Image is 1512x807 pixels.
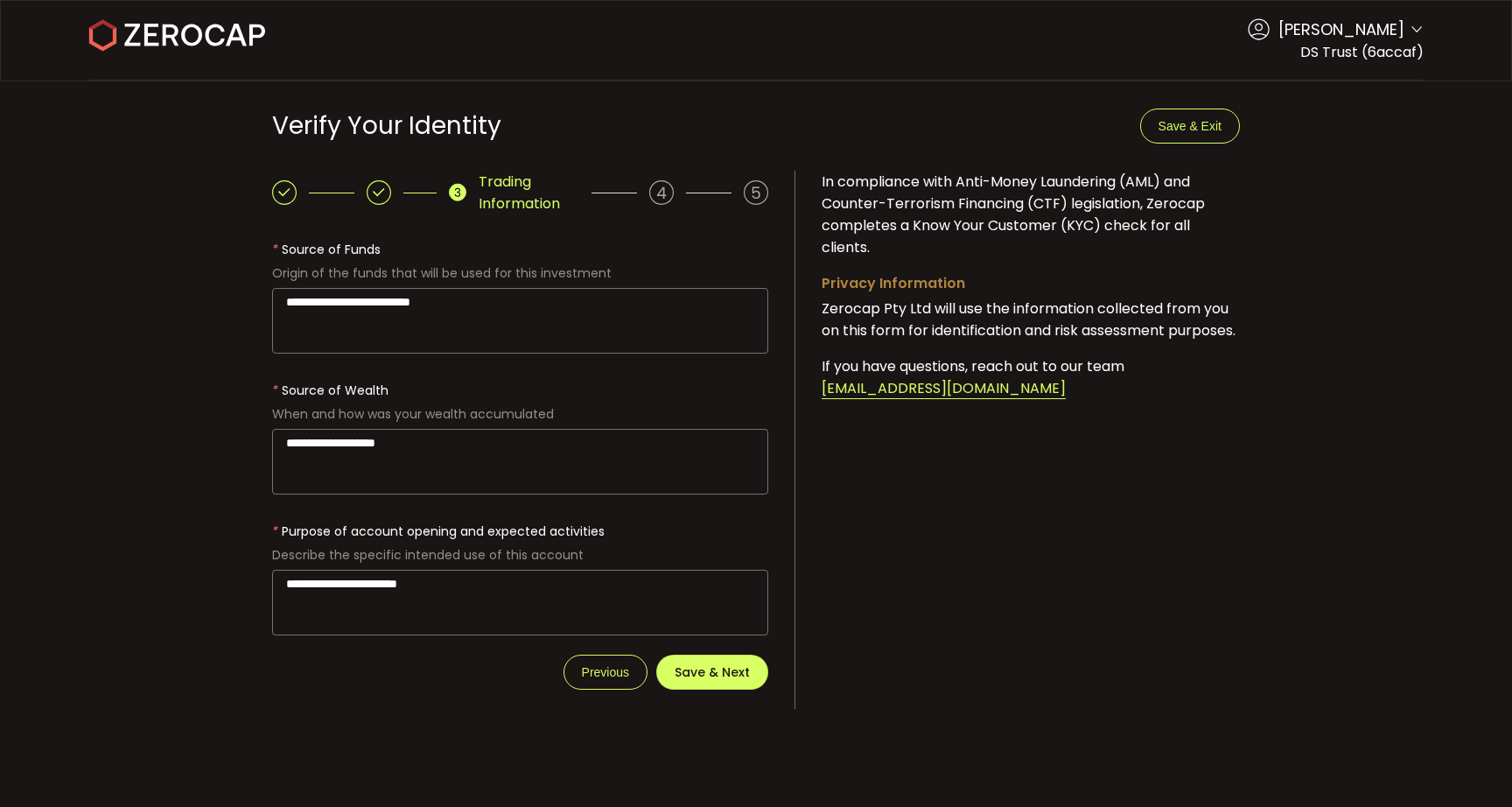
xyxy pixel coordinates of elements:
[1158,119,1221,133] span: Save & Exit
[1278,18,1404,41] span: [PERSON_NAME]
[1304,618,1512,807] iframe: Chat Widget
[582,665,629,679] span: Previous
[1140,109,1240,144] button: Save & Exit
[822,172,1205,257] span: In compliance with Anti-Money Laundering (AML) and Counter-Terrorism Financing (CTF) legislation,...
[479,171,579,214] span: Trading Information
[675,666,750,678] span: Save & Next
[272,109,501,143] span: Verify Your Identity
[656,655,768,690] button: Save & Next
[822,356,1124,376] span: If you have questions, reach out to our team
[822,273,965,293] span: Privacy Information
[563,655,647,690] button: Previous
[822,298,1235,340] span: Zerocap Pty Ltd will use the information collected from you on this form for identification and r...
[822,378,1066,399] span: [EMAIL_ADDRESS][DOMAIN_NAME]
[1300,42,1424,62] span: DS Trust (6accaf)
